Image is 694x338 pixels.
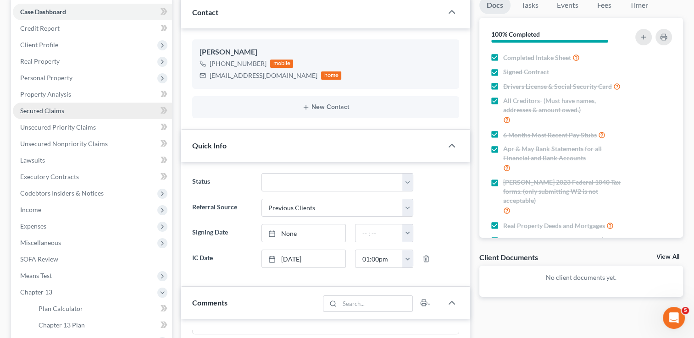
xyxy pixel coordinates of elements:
div: [EMAIL_ADDRESS][DOMAIN_NAME] [210,71,317,80]
span: Codebtors Insiders & Notices [20,189,104,197]
span: Signed Contract [503,67,549,76]
span: Real Property Deeds and Mortgages [503,221,605,230]
input: Search... [339,296,412,311]
div: home [321,71,341,80]
a: Lawsuits [13,152,172,169]
span: Lawsuits [20,156,45,164]
span: Credit Report [20,24,60,32]
p: No client documents yet. [487,273,676,282]
span: [PERSON_NAME] 2023 Federal 1040 Tax forms. (only submitting W2 is not acceptable) [503,178,624,205]
span: Case Dashboard [20,8,66,16]
span: Client Profile [20,41,58,49]
label: Signing Date [188,224,256,242]
span: Real Property [20,57,60,65]
a: Credit Report [13,20,172,37]
span: Certificates of Title for all vehicles (Cars, Boats, RVs, ATVs, Ect...) If its in your name, we n... [503,235,624,263]
a: Case Dashboard [13,4,172,20]
strong: 100% Completed [491,30,540,38]
span: Secured Claims [20,107,64,114]
a: Plan Calculator [31,300,172,317]
span: Expenses [20,222,46,230]
span: Chapter 13 [20,288,52,296]
input: -- : -- [355,224,403,242]
span: Unsecured Priority Claims [20,123,96,131]
a: Unsecured Priority Claims [13,119,172,136]
span: Chapter 13 Plan [39,321,85,329]
span: Plan Calculator [39,305,83,312]
span: 5 [682,307,689,314]
span: Miscellaneous [20,239,61,246]
span: SOFA Review [20,255,58,263]
div: [PHONE_NUMBER] [210,59,266,68]
span: Contact [192,8,218,16]
span: Means Test [20,272,52,279]
a: None [262,224,346,242]
a: View All [656,254,679,260]
span: Property Analysis [20,90,71,98]
label: Status [188,173,256,191]
label: IC Date [188,250,256,268]
input: -- : -- [355,250,403,267]
a: [DATE] [262,250,346,267]
span: Executory Contracts [20,173,79,180]
span: Drivers License & Social Security Card [503,82,612,91]
span: 6 Months Most Recent Pay Stubs [503,131,597,140]
span: Comments [192,298,228,307]
a: Secured Claims [13,103,172,119]
div: Client Documents [479,252,538,262]
div: mobile [270,60,293,68]
span: Quick Info [192,141,227,150]
a: Executory Contracts [13,169,172,185]
span: Apr & May Bank Statements for all Financial and Bank Accounts [503,144,624,163]
span: Personal Property [20,74,72,82]
span: Completed Intake Sheet [503,53,571,62]
button: New Contact [200,104,452,111]
a: Unsecured Nonpriority Claims [13,136,172,152]
a: Property Analysis [13,86,172,103]
iframe: Intercom live chat [663,307,685,329]
span: Unsecured Nonpriority Claims [20,140,108,147]
span: Income [20,206,41,213]
a: Chapter 13 Plan [31,317,172,333]
label: Referral Source [188,199,256,217]
a: SOFA Review [13,251,172,267]
span: All Creditors- (Must have names, addresses & amount owed.) [503,96,624,114]
div: [PERSON_NAME] [200,47,452,58]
